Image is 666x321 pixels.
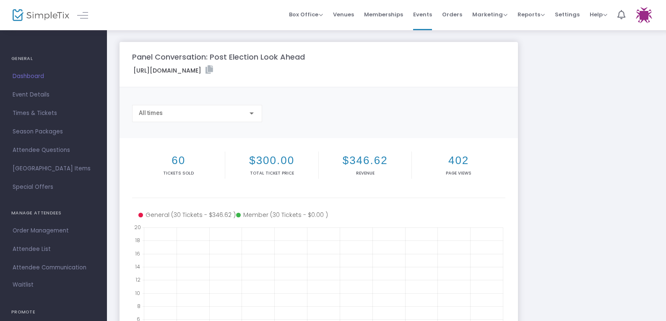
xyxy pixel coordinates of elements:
m-panel-title: Panel Conversation: Post Election Look Ahead [132,51,305,63]
text: 10 [135,289,140,296]
span: Events [413,4,432,25]
text: 8 [137,302,140,309]
span: Help [590,10,607,18]
span: Order Management [13,225,94,236]
h2: 60 [134,154,223,167]
text: 14 [135,263,140,270]
h4: GENERAL [11,50,96,67]
p: Tickets sold [134,170,223,176]
span: Dashboard [13,71,94,82]
text: 18 [135,237,140,244]
span: Times & Tickets [13,108,94,119]
span: All times [139,110,163,116]
span: Reports [518,10,545,18]
text: 20 [134,224,141,231]
h2: $346.62 [320,154,410,167]
span: Venues [333,4,354,25]
span: Marketing [472,10,507,18]
p: Revenue [320,170,410,176]
span: Orders [442,4,462,25]
span: Attendee Communication [13,262,94,273]
span: Special Offers [13,182,94,193]
h2: 402 [414,154,503,167]
label: [URL][DOMAIN_NAME] [133,65,213,75]
span: Memberships [364,4,403,25]
text: 12 [135,276,140,283]
span: Attendee List [13,244,94,255]
h2: $300.00 [227,154,316,167]
p: Total Ticket Price [227,170,316,176]
span: Box Office [289,10,323,18]
span: [GEOGRAPHIC_DATA] Items [13,163,94,174]
text: 16 [135,250,140,257]
span: Attendee Questions [13,145,94,156]
p: Page Views [414,170,503,176]
h4: PROMOTE [11,304,96,321]
span: Settings [555,4,580,25]
span: Event Details [13,89,94,100]
span: Waitlist [13,281,34,289]
h4: MANAGE ATTENDEES [11,205,96,222]
span: Season Packages [13,126,94,137]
